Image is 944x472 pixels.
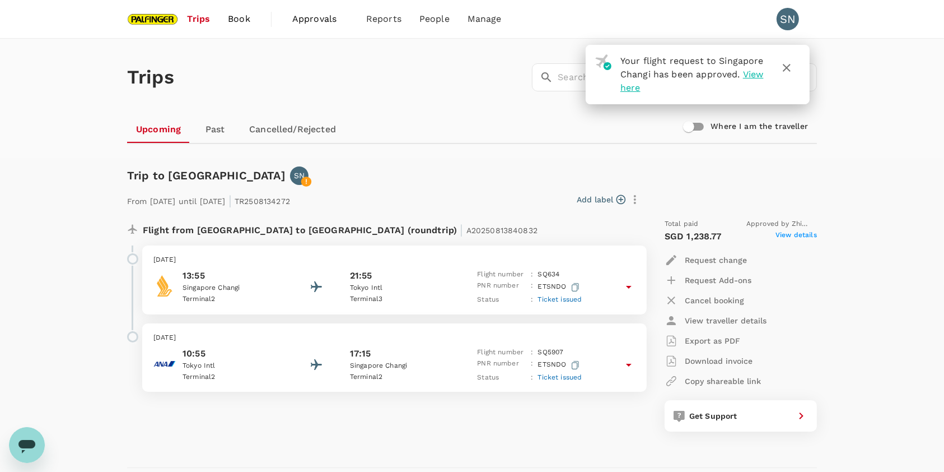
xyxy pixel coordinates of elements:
p: View traveller details [685,315,767,326]
span: Approved by [746,219,817,230]
span: | [228,193,232,209]
p: Status [477,372,526,383]
span: Total paid [665,219,699,230]
p: Download invoice [685,355,753,367]
span: Ticket issued [538,373,582,381]
p: Request change [685,254,747,266]
p: 17:15 [350,347,371,360]
span: Manage [468,12,502,26]
p: : [531,280,533,294]
p: : [531,269,533,280]
p: Flight from [GEOGRAPHIC_DATA] to [GEOGRAPHIC_DATA] (roundtrip) [143,219,538,239]
a: Past [190,116,240,143]
iframe: Button to launch messaging window [9,427,45,463]
p: Singapore Changi [183,283,283,294]
p: SQ 634 [538,269,560,280]
p: SGD 1,238.77 [665,230,722,243]
p: Export as PDF [685,335,740,346]
input: Search by travellers, trips, or destination, label, team [558,63,817,91]
button: Add label [577,194,625,205]
p: Status [477,294,526,306]
p: Tokyo Intl [183,360,283,372]
p: : [531,347,533,358]
p: Terminal 2 [350,372,451,383]
p: ETSNDO [538,280,582,294]
p: Copy shareable link [685,376,761,387]
button: Request change [665,250,747,270]
button: View traveller details [665,311,767,331]
p: : [531,372,533,383]
span: Your flight request to Singapore Changi has been approved. [620,55,764,80]
span: View details [775,230,817,243]
p: 13:55 [183,269,283,283]
a: Upcoming [127,116,190,143]
span: Ticket issued [538,295,582,303]
span: A20250813840832 [466,226,538,235]
button: Export as PDF [665,331,740,351]
p: 21:55 [350,269,372,283]
p: Flight number [477,347,526,358]
p: From [DATE] until [DATE] TR2508134272 [127,189,290,210]
p: SN [294,170,305,181]
p: PNR number [477,358,526,372]
span: Get Support [689,411,737,420]
button: Cancel booking [665,290,744,311]
span: People [419,12,450,26]
h6: Trip to [GEOGRAPHIC_DATA] [127,166,286,184]
p: : [531,358,533,372]
span: Approvals [292,12,348,26]
span: | [460,222,463,238]
p: SQ 5907 [538,347,564,358]
img: Air Japan [153,353,176,375]
p: Request Add-ons [685,275,751,286]
p: 10:55 [183,347,283,360]
span: Reports [366,12,401,26]
p: Cancel booking [685,295,744,306]
img: flight-approved [595,54,611,70]
h1: Trips [127,39,174,116]
img: Singapore Airlines [153,275,176,297]
p: ETSNDO [538,358,582,372]
button: Request Add-ons [665,270,751,290]
p: PNR number [477,280,526,294]
p: Terminal 3 [350,294,451,305]
img: Palfinger Asia Pacific Pte Ltd [127,7,179,31]
span: Book [228,12,250,26]
p: Singapore Changi [350,360,451,372]
p: Terminal 2 [183,372,283,383]
h6: Where I am the traveller [711,121,808,133]
button: Copy shareable link [665,371,761,391]
span: Trips [188,12,211,26]
p: : [531,294,533,306]
p: Flight number [477,269,526,280]
p: [DATE] [153,254,635,266]
button: Download invoice [665,351,753,371]
p: [DATE] [153,332,635,344]
p: Terminal 2 [183,294,283,305]
p: Tokyo Intl [350,283,451,294]
a: Cancelled/Rejected [240,116,345,143]
div: SN [777,8,799,30]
